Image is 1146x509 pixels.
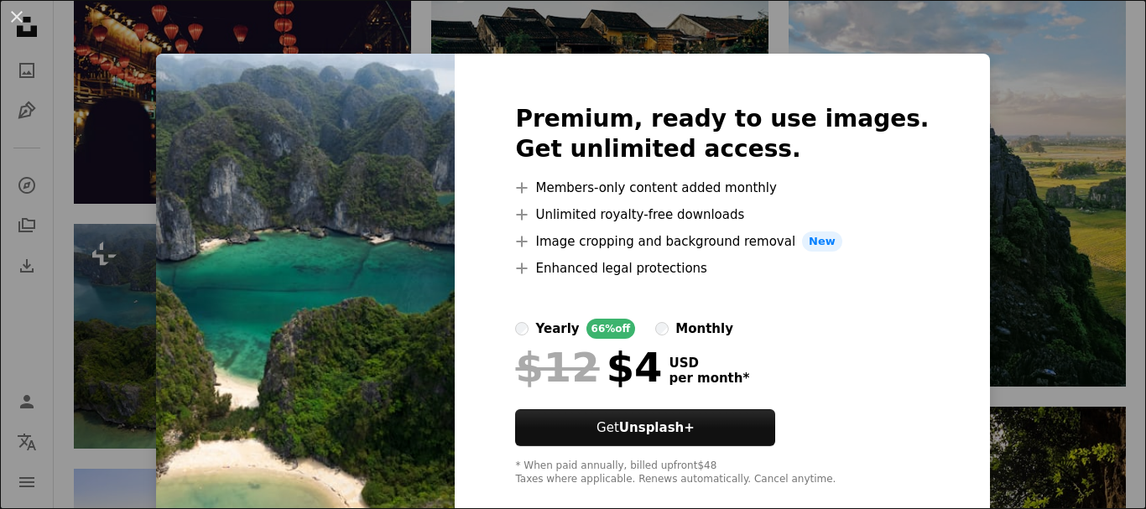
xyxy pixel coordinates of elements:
span: New [802,231,842,252]
input: monthly [655,322,669,335]
li: Unlimited royalty-free downloads [515,205,929,225]
span: $12 [515,345,599,389]
li: Image cropping and background removal [515,231,929,252]
span: USD [669,356,749,371]
div: yearly [535,319,579,339]
h2: Premium, ready to use images. Get unlimited access. [515,104,929,164]
input: yearly66%off [515,322,529,335]
div: 66% off [586,319,636,339]
li: Members-only content added monthly [515,178,929,198]
button: GetUnsplash+ [515,409,775,446]
li: Enhanced legal protections [515,258,929,278]
div: * When paid annually, billed upfront $48 Taxes where applicable. Renews automatically. Cancel any... [515,460,929,486]
span: per month * [669,371,749,386]
div: $4 [515,345,662,389]
div: monthly [675,319,733,339]
strong: Unsplash+ [619,420,695,435]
